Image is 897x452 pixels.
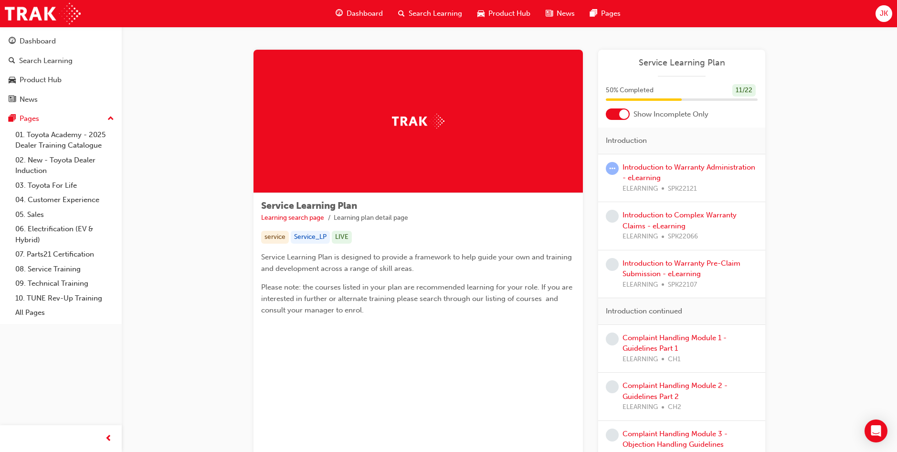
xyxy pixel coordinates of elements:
a: Search Learning [4,52,118,70]
span: Product Hub [488,8,530,19]
span: search-icon [398,8,405,20]
a: Complaint Handling Module 3 - Objection Handling Guidelines [623,430,728,449]
span: learningRecordVerb_NONE-icon [606,210,619,223]
div: Search Learning [19,55,73,66]
a: 09. Technical Training [11,276,118,291]
a: Learning search page [261,214,324,222]
a: Dashboard [4,32,118,50]
span: guage-icon [336,8,343,20]
span: CH2 [668,402,681,413]
span: Search Learning [409,8,462,19]
span: up-icon [107,113,114,125]
span: learningRecordVerb_NONE-icon [606,429,619,441]
div: LIVE [332,231,352,244]
span: SPK22066 [668,231,698,242]
span: 50 % Completed [606,85,654,96]
span: Pages [601,8,621,19]
a: guage-iconDashboard [328,4,390,23]
a: 03. Toyota For Life [11,178,118,193]
span: Service Learning Plan [261,200,357,211]
a: 08. Service Training [11,262,118,277]
a: Product Hub [4,71,118,89]
a: Introduction to Warranty Pre-Claim Submission - eLearning [623,259,740,279]
div: Service_LP [291,231,330,244]
span: search-icon [9,57,15,65]
button: Pages [4,110,118,128]
a: search-iconSearch Learning [390,4,470,23]
img: Trak [392,114,444,129]
span: learningRecordVerb_NONE-icon [606,380,619,393]
span: SPK22121 [668,183,697,194]
a: car-iconProduct Hub [470,4,538,23]
span: ELEARNING [623,280,658,291]
span: news-icon [546,8,553,20]
a: 06. Electrification (EV & Hybrid) [11,222,118,247]
a: Introduction to Warranty Administration - eLearning [623,163,755,183]
span: car-icon [477,8,485,20]
span: pages-icon [590,8,597,20]
div: Pages [20,113,39,124]
div: Dashboard [20,36,56,47]
span: Please note: the courses listed in your plan are recommended learning for your role. If you are i... [261,283,574,314]
span: Dashboard [347,8,383,19]
a: pages-iconPages [582,4,628,23]
div: service [261,231,289,244]
button: DashboardSearch LearningProduct HubNews [4,31,118,110]
span: SPK22107 [668,280,697,291]
a: News [4,91,118,108]
div: Open Intercom Messenger [865,420,887,442]
button: JK [876,5,892,22]
img: Trak [5,3,81,24]
a: Complaint Handling Module 1 - Guidelines Part 1 [623,334,727,353]
span: Introduction continued [606,306,682,317]
a: 05. Sales [11,207,118,222]
span: pages-icon [9,115,16,123]
span: JK [880,8,888,19]
span: ELEARNING [623,231,658,242]
a: 04. Customer Experience [11,193,118,207]
span: Show Incomplete Only [633,109,708,120]
a: 10. TUNE Rev-Up Training [11,291,118,306]
span: learningRecordVerb_NONE-icon [606,333,619,345]
span: News [557,8,575,19]
li: Learning plan detail page [334,213,408,224]
div: Product Hub [20,75,62,86]
span: CH1 [668,354,681,365]
a: news-iconNews [538,4,582,23]
a: 07. Parts21 Certification [11,247,118,262]
a: Complaint Handling Module 2 - Guidelines Part 2 [623,381,728,401]
span: ELEARNING [623,402,658,413]
a: Service Learning Plan [606,57,758,68]
span: ELEARNING [623,354,658,365]
a: 01. Toyota Academy - 2025 Dealer Training Catalogue [11,128,118,153]
span: Introduction [606,135,647,146]
span: learningRecordVerb_NONE-icon [606,258,619,271]
span: ELEARNING [623,183,658,194]
span: news-icon [9,96,16,104]
span: guage-icon [9,37,16,46]
span: prev-icon [105,433,112,445]
a: Introduction to Complex Warranty Claims - eLearning [623,211,737,230]
span: learningRecordVerb_ATTEMPT-icon [606,162,619,175]
div: 11 / 22 [732,84,756,97]
span: car-icon [9,76,16,85]
span: Service Learning Plan is designed to provide a framework to help guide your own and training and ... [261,253,574,273]
div: News [20,94,38,105]
a: All Pages [11,305,118,320]
a: 02. New - Toyota Dealer Induction [11,153,118,178]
